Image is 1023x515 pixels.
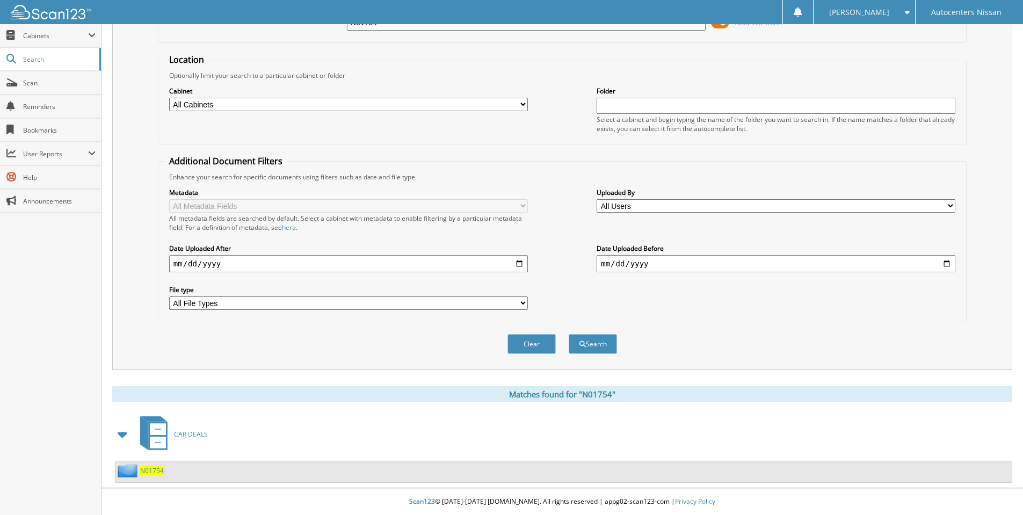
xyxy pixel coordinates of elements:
[112,386,1012,402] div: Matches found for "N01754"
[597,255,955,272] input: end
[675,497,715,506] a: Privacy Policy
[164,172,961,182] div: Enhance your search for specific documents using filters such as date and file type.
[164,155,288,167] legend: Additional Document Filters
[134,413,208,455] a: CAR DEALS
[969,463,1023,515] iframe: Chat Widget
[164,71,961,80] div: Optionally limit your search to a particular cabinet or folder
[169,285,528,294] label: File type
[569,334,617,354] button: Search
[23,102,96,111] span: Reminders
[140,466,164,475] a: N01754
[23,197,96,206] span: Announcements
[169,214,528,232] div: All metadata fields are searched by default. Select a cabinet with metadata to enable filtering b...
[169,255,528,272] input: start
[23,55,94,64] span: Search
[23,126,96,135] span: Bookmarks
[597,244,955,253] label: Date Uploaded Before
[829,9,889,16] span: [PERSON_NAME]
[11,5,91,19] img: scan123-logo-white.svg
[23,149,88,158] span: User Reports
[23,31,88,40] span: Cabinets
[282,223,296,232] a: here
[597,115,955,133] div: Select a cabinet and begin typing the name of the folder you want to search in. If the name match...
[23,78,96,88] span: Scan
[118,464,140,477] img: folder2.png
[169,188,528,197] label: Metadata
[164,54,209,66] legend: Location
[597,86,955,96] label: Folder
[169,86,528,96] label: Cabinet
[101,489,1023,515] div: © [DATE]-[DATE] [DOMAIN_NAME]. All rights reserved | appg02-scan123-com |
[169,244,528,253] label: Date Uploaded After
[597,188,955,197] label: Uploaded By
[409,497,435,506] span: Scan123
[23,173,96,182] span: Help
[507,334,556,354] button: Clear
[931,9,1002,16] span: Autocenters Nissan
[174,430,208,439] span: CAR DEALS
